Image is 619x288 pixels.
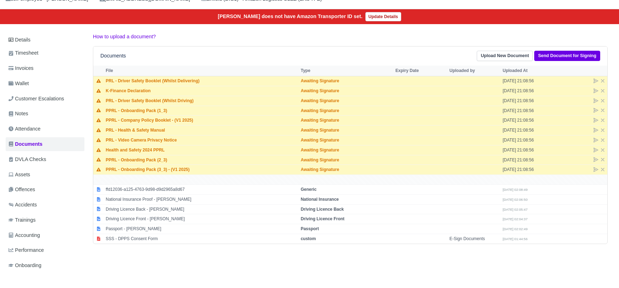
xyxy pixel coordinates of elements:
[104,66,299,76] th: File
[6,137,84,151] a: Documents
[9,155,46,164] span: DVLA Checks
[299,155,394,165] td: Awaiting Signature
[503,207,527,211] small: [DATE] 02:05:47
[6,168,84,182] a: Assets
[104,106,299,116] td: PPRL - Onboarding Pack (1_3)
[6,183,84,196] a: Offences
[104,135,299,145] td: PRL - Video Camera Privacy Notice
[301,207,344,212] strong: Driving Licence Back
[501,76,554,86] td: [DATE] 21:08:56
[6,77,84,90] a: Wallet
[503,227,527,231] small: [DATE] 02:02:49
[299,96,394,106] td: Awaiting Signature
[501,155,554,165] td: [DATE] 21:08:56
[448,234,501,244] td: E-Sign Documents
[501,96,554,106] td: [DATE] 21:08:56
[394,66,448,76] th: Expiry Date
[104,116,299,126] td: PPRL - Company Policy Booklet - (V1 2025)
[9,216,35,224] span: Trainings
[9,125,40,133] span: Attendance
[301,236,316,241] strong: custom
[9,246,44,254] span: Performance
[503,188,527,192] small: [DATE] 02:08:49
[6,46,84,60] a: Timesheet
[93,34,156,39] a: How to upload a document?
[100,53,126,59] h6: Documents
[9,95,64,103] span: Customer Escalations
[9,140,43,148] span: Documents
[534,51,600,61] a: Send Document for Signing
[6,33,84,46] a: Details
[9,49,38,57] span: Timesheet
[9,185,35,194] span: Offences
[501,66,554,76] th: Uploaded At
[6,243,84,257] a: Performance
[6,61,84,75] a: Invoices
[301,226,319,231] strong: Passport
[299,66,394,76] th: Type
[299,106,394,116] td: Awaiting Signature
[6,107,84,121] a: Notes
[501,126,554,135] td: [DATE] 21:08:56
[6,259,84,272] a: Onboarding
[6,92,84,106] a: Customer Escalations
[104,145,299,155] td: Health and Safety 2024 PPRL
[6,153,84,166] a: DVLA Checks
[104,96,299,106] td: PRL - Driver Safety Booklet (Whilst Driving)
[9,110,28,118] span: Notes
[503,198,527,201] small: [DATE] 02:06:50
[501,145,554,155] td: [DATE] 21:08:56
[104,86,299,96] td: K-Finance Declaration
[299,86,394,96] td: Awaiting Signature
[299,76,394,86] td: Awaiting Signature
[104,76,299,86] td: PRL - Driver Safety Booklet (Whilst Delivering)
[299,116,394,126] td: Awaiting Signature
[301,187,317,192] strong: Generic
[9,261,42,270] span: Onboarding
[6,213,84,227] a: Trainings
[104,155,299,165] td: PPRL - Onboarding Pack (2_3)
[104,214,299,224] td: Driving Licence Front - [PERSON_NAME]
[501,86,554,96] td: [DATE] 21:08:56
[503,217,527,221] small: [DATE] 02:04:37
[6,198,84,212] a: Accidents
[9,171,30,179] span: Assets
[104,204,299,214] td: Driving Licence Back - [PERSON_NAME]
[104,224,299,234] td: Passport - [PERSON_NAME]
[501,116,554,126] td: [DATE] 21:08:56
[448,66,501,76] th: Uploaded by
[501,165,554,175] td: [DATE] 21:08:56
[477,51,533,61] a: Upload New Document
[299,135,394,145] td: Awaiting Signature
[299,126,394,135] td: Awaiting Signature
[9,201,37,209] span: Accidents
[299,145,394,155] td: Awaiting Signature
[6,228,84,242] a: Accounting
[365,12,401,21] a: Update Details
[584,254,619,288] iframe: Chat Widget
[9,79,29,88] span: Wallet
[104,194,299,204] td: National Insurance Proof - [PERSON_NAME]
[6,122,84,136] a: Attendance
[104,165,299,175] td: PPRL - Onboarding Pack (3_3) - (V1 2025)
[301,216,344,221] strong: Driving Licence Front
[104,234,299,244] td: SSS - DPPS Consent Form
[104,185,299,195] td: ffd12036-a125-4763-9d98-d9d2965a8d67
[9,231,40,239] span: Accounting
[503,237,527,241] small: [DATE] 01:44:56
[104,126,299,135] td: PRL - Health & Safety Manual
[301,197,339,202] strong: National Insurance
[501,135,554,145] td: [DATE] 21:08:56
[9,64,33,72] span: Invoices
[299,165,394,175] td: Awaiting Signature
[501,106,554,116] td: [DATE] 21:08:56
